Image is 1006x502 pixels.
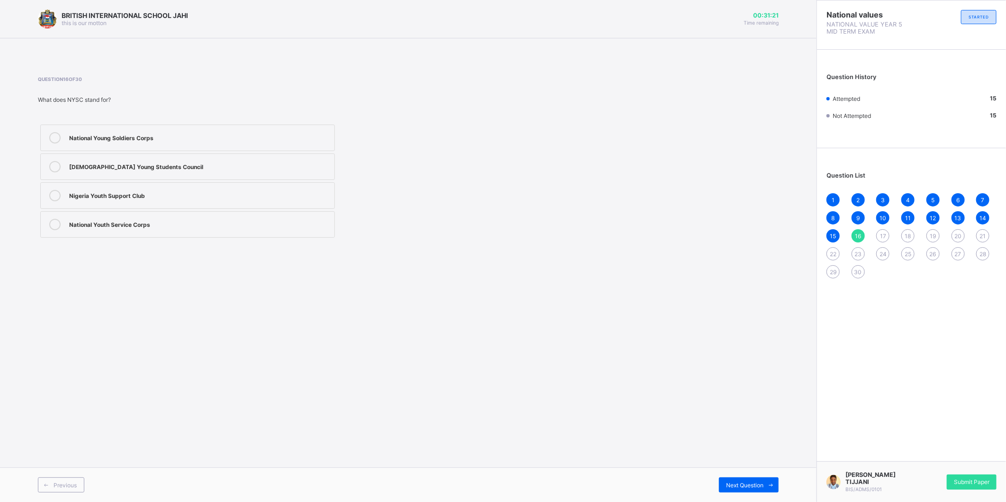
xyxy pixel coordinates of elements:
b: 15 [990,112,997,119]
span: 00:31:21 [744,12,779,19]
span: 8 [832,215,835,222]
span: BIS/ADMS/0101 [845,486,882,492]
span: 25 [905,251,911,258]
span: Attempted [833,95,860,102]
span: 11 [905,215,911,222]
span: 2 [856,197,860,204]
span: 24 [880,251,887,258]
span: 1 [832,197,835,204]
span: 16 [855,233,861,240]
span: this is our motton [62,19,107,27]
div: Nigeria Youth Support Club [69,190,330,199]
span: 18 [905,233,911,240]
span: Time remaining [744,20,779,26]
b: 15 [990,95,997,102]
span: 29 [830,269,836,276]
span: 26 [930,251,936,258]
span: Submit Paper [954,478,989,485]
span: Question List [826,172,865,179]
span: 9 [856,215,860,222]
span: 13 [955,215,961,222]
span: 22 [830,251,836,258]
span: 14 [979,215,986,222]
span: 23 [854,251,862,258]
span: 27 [955,251,961,258]
span: 30 [854,269,862,276]
span: 28 [979,251,986,258]
span: [PERSON_NAME] TIJJANI [845,471,912,485]
span: 10 [880,215,886,222]
span: 3 [881,197,885,204]
span: Next Question [726,482,763,489]
span: National values [826,10,912,19]
span: BRITISH INTERNATIONAL SCHOOL JAHI [62,11,188,19]
span: 20 [954,233,961,240]
span: Question History [826,73,876,81]
span: 21 [980,233,986,240]
span: 5 [931,197,934,204]
span: 4 [906,197,910,204]
span: 15 [830,233,836,240]
div: What does NYSC stand for? [38,96,537,103]
span: NATIONAL VALUE YEAR 5 MID TERM EXAM [826,21,912,35]
span: Previous [54,482,77,489]
span: 19 [930,233,936,240]
span: 6 [956,197,960,204]
span: 17 [880,233,886,240]
div: National Youth Service Corps [69,219,330,228]
span: STARTED [969,15,989,19]
div: [DEMOGRAPHIC_DATA] Young Students Council [69,161,330,170]
span: Question 16 of 30 [38,76,537,82]
span: 7 [981,197,985,204]
span: 12 [930,215,936,222]
span: Not Attempted [833,112,871,119]
div: National Young Soldiers Corps [69,132,330,142]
